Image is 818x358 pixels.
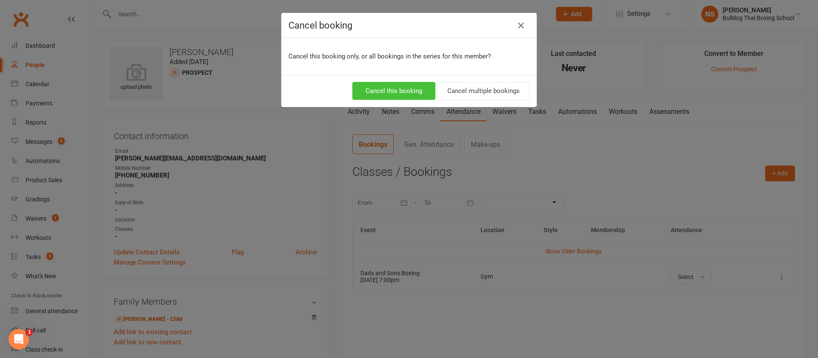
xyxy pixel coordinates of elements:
iframe: Intercom live chat [9,329,29,349]
button: Close [514,19,528,32]
button: Cancel this booking [352,82,435,100]
h4: Cancel booking [288,20,530,31]
p: Cancel this booking only, or all bookings in the series for this member? [288,51,530,61]
span: 1 [26,329,33,336]
button: Cancel multiple bookings [438,82,530,100]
